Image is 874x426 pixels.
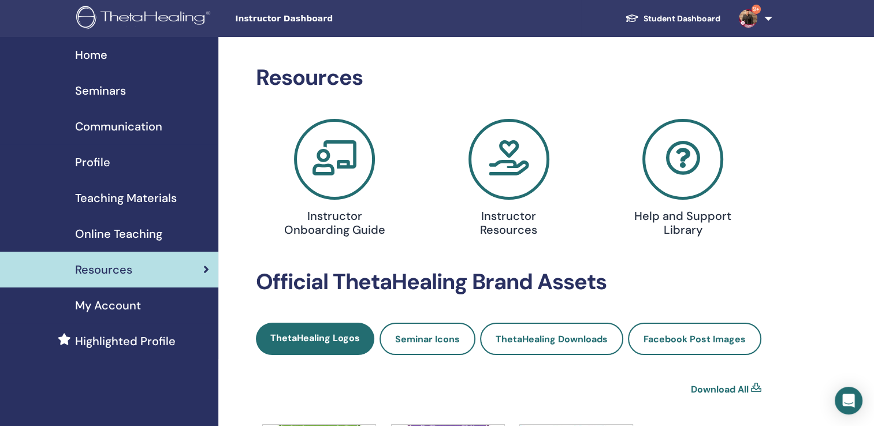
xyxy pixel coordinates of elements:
[380,323,475,355] a: Seminar Icons
[835,387,862,414] div: Open Intercom Messenger
[691,383,749,397] a: Download All
[602,119,763,241] a: Help and Support Library
[75,82,126,99] span: Seminars
[75,118,162,135] span: Communication
[644,333,746,345] span: Facebook Post Images
[76,6,214,32] img: logo.png
[75,297,141,314] span: My Account
[256,269,761,296] h2: Official ThetaHealing Brand Assets
[616,8,730,29] a: Student Dashboard
[752,5,761,14] span: 9+
[270,332,360,344] span: ThetaHealing Logos
[75,261,132,278] span: Resources
[254,119,415,241] a: Instructor Onboarding Guide
[75,332,176,350] span: Highlighted Profile
[480,323,623,355] a: ThetaHealing Downloads
[256,65,761,91] h2: Resources
[628,323,761,355] a: Facebook Post Images
[75,154,110,171] span: Profile
[739,9,757,28] img: default.jpg
[395,333,460,345] span: Seminar Icons
[452,209,564,237] h4: Instructor Resources
[235,13,408,25] span: Instructor Dashboard
[75,189,177,207] span: Teaching Materials
[75,46,107,63] span: Home
[256,323,374,355] a: ThetaHealing Logos
[496,333,608,345] span: ThetaHealing Downloads
[75,225,162,242] span: Online Teaching
[429,119,589,241] a: Instructor Resources
[278,209,390,237] h4: Instructor Onboarding Guide
[627,209,739,237] h4: Help and Support Library
[625,13,639,23] img: graduation-cap-white.svg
